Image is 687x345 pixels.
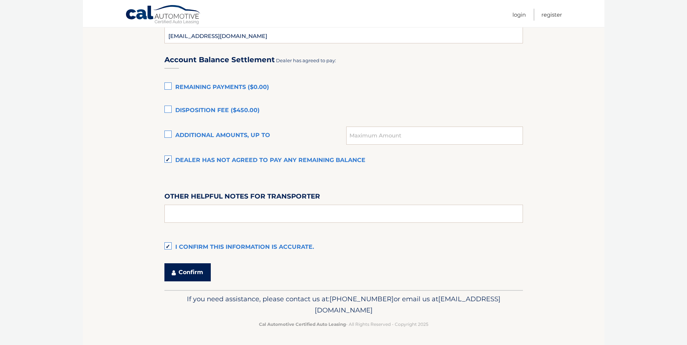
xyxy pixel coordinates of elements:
input: Maximum Amount [346,127,523,145]
label: Other helpful notes for transporter [164,191,320,204]
a: Register [541,9,562,21]
h3: Account Balance Settlement [164,55,275,64]
label: I confirm this information is accurate. [164,240,523,255]
button: Confirm [164,263,211,281]
p: If you need assistance, please contact us at: or email us at [169,293,518,316]
span: [PHONE_NUMBER] [330,295,394,303]
label: Dealer has not agreed to pay any remaining balance [164,153,523,168]
a: Cal Automotive [125,5,201,26]
a: Login [512,9,526,21]
label: Disposition Fee ($450.00) [164,103,523,118]
strong: Cal Automotive Certified Auto Leasing [259,321,346,327]
p: - All Rights Reserved - Copyright 2025 [169,320,518,328]
span: Dealer has agreed to pay: [276,57,336,63]
label: Additional amounts, up to [164,128,347,143]
label: Remaining Payments ($0.00) [164,80,523,95]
